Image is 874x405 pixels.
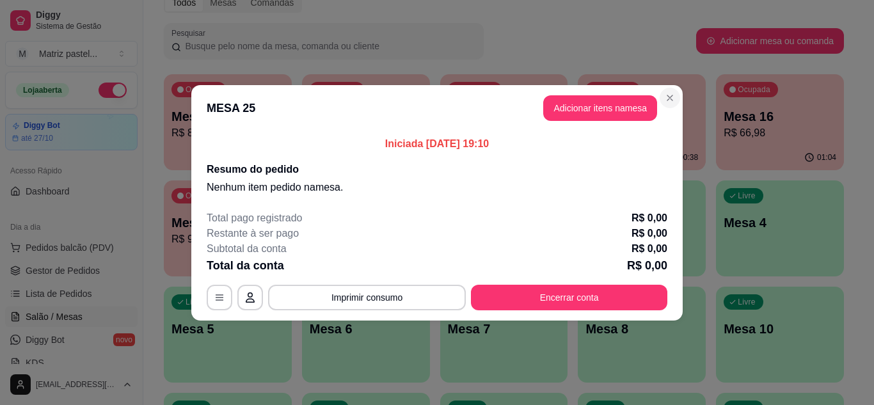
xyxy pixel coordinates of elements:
[207,136,667,152] p: Iniciada [DATE] 19:10
[207,162,667,177] h2: Resumo do pedido
[627,257,667,274] p: R$ 0,00
[207,226,299,241] p: Restante à ser pago
[632,226,667,241] p: R$ 0,00
[207,257,284,274] p: Total da conta
[543,95,657,121] button: Adicionar itens namesa
[632,241,667,257] p: R$ 0,00
[207,210,302,226] p: Total pago registrado
[471,285,667,310] button: Encerrar conta
[191,85,683,131] header: MESA 25
[207,180,667,195] p: Nenhum item pedido na mesa .
[207,241,287,257] p: Subtotal da conta
[268,285,466,310] button: Imprimir consumo
[660,88,680,108] button: Close
[632,210,667,226] p: R$ 0,00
